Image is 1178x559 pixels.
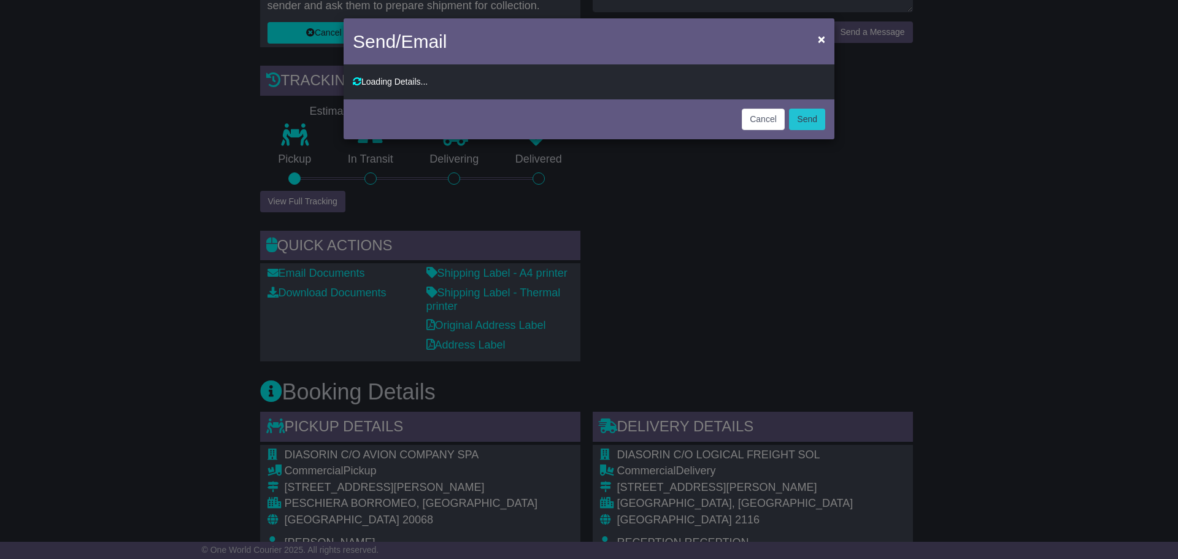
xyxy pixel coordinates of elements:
[812,26,831,52] button: Close
[353,28,447,55] h4: Send/Email
[818,32,825,46] span: ×
[353,77,825,87] div: Loading Details...
[742,109,785,130] button: Cancel
[789,109,825,130] button: Send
